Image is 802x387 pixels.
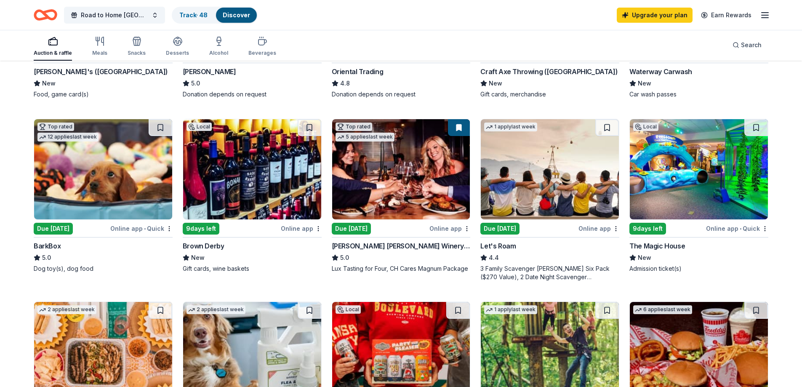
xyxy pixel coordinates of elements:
[248,33,276,61] button: Beverages
[706,223,768,234] div: Online app Quick
[179,11,208,19] a: Track· 48
[183,119,321,219] img: Image for Brown Derby
[128,33,146,61] button: Snacks
[64,7,165,24] button: Road to Home [GEOGRAPHIC_DATA]
[630,119,768,219] img: Image for The Magic House
[332,241,471,251] div: [PERSON_NAME] [PERSON_NAME] Winery and Restaurants
[183,119,322,273] a: Image for Brown DerbyLocal9days leftOnline appBrown DerbyNewGift cards, wine baskets
[629,241,685,251] div: The Magic House
[480,264,619,281] div: 3 Family Scavenger [PERSON_NAME] Six Pack ($270 Value), 2 Date Night Scavenger [PERSON_NAME] Two ...
[480,119,619,281] a: Image for Let's Roam1 applylast weekDue [DATE]Online appLet's Roam4.43 Family Scavenger [PERSON_N...
[37,133,99,141] div: 12 applies last week
[629,67,692,77] div: Waterway Carwash
[740,225,741,232] span: •
[332,90,471,99] div: Donation depends on request
[110,223,173,234] div: Online app Quick
[34,90,173,99] div: Food, game card(s)
[489,253,499,263] span: 4.4
[429,223,470,234] div: Online app
[92,50,107,56] div: Meals
[629,264,768,273] div: Admission ticket(s)
[183,90,322,99] div: Donation depends on request
[34,33,72,61] button: Auction & raffle
[42,78,56,88] span: New
[191,78,200,88] span: 5.0
[34,67,168,77] div: [PERSON_NAME]'s ([GEOGRAPHIC_DATA])
[37,123,74,131] div: Top rated
[92,33,107,61] button: Meals
[332,223,371,235] div: Due [DATE]
[638,78,651,88] span: New
[484,123,537,131] div: 1 apply last week
[332,67,384,77] div: Oriental Trading
[480,67,618,77] div: Craft Axe Throwing ([GEOGRAPHIC_DATA])
[128,50,146,56] div: Snacks
[34,50,72,56] div: Auction & raffle
[183,67,236,77] div: [PERSON_NAME]
[340,253,349,263] span: 5.0
[34,119,173,273] a: Image for BarkBoxTop rated12 applieslast weekDue [DATE]Online app•QuickBarkBox5.0Dog toy(s), dog ...
[741,40,762,50] span: Search
[489,78,502,88] span: New
[480,241,516,251] div: Let's Roam
[166,50,189,56] div: Desserts
[332,119,470,219] img: Image for Cooper's Hawk Winery and Restaurants
[34,119,172,219] img: Image for BarkBox
[336,123,372,131] div: Top rated
[638,253,651,263] span: New
[629,223,666,235] div: 9 days left
[34,223,73,235] div: Due [DATE]
[633,123,658,131] div: Local
[187,305,245,314] div: 2 applies last week
[37,305,96,314] div: 2 applies last week
[336,133,394,141] div: 5 applies last week
[209,50,228,56] div: Alcohol
[696,8,757,23] a: Earn Rewards
[144,225,146,232] span: •
[34,264,173,273] div: Dog toy(s), dog food
[248,50,276,56] div: Beverages
[633,305,692,314] div: 6 applies last week
[183,241,224,251] div: Brown Derby
[223,11,250,19] a: Discover
[183,223,219,235] div: 9 days left
[42,253,51,263] span: 5.0
[629,90,768,99] div: Car wash passes
[480,90,619,99] div: Gift cards, merchandise
[187,123,212,131] div: Local
[480,223,520,235] div: Due [DATE]
[481,119,619,219] img: Image for Let's Roam
[166,33,189,61] button: Desserts
[629,119,768,273] a: Image for The Magic HouseLocal9days leftOnline app•QuickThe Magic HouseNewAdmission ticket(s)
[340,78,350,88] span: 4.8
[578,223,619,234] div: Online app
[172,7,258,24] button: Track· 48Discover
[484,305,537,314] div: 1 apply last week
[336,305,361,314] div: Local
[183,264,322,273] div: Gift cards, wine baskets
[209,33,228,61] button: Alcohol
[34,5,57,25] a: Home
[332,119,471,273] a: Image for Cooper's Hawk Winery and RestaurantsTop rated5 applieslast weekDue [DATE]Online app[PER...
[191,253,205,263] span: New
[34,241,61,251] div: BarkBox
[726,37,768,53] button: Search
[281,223,322,234] div: Online app
[81,10,148,20] span: Road to Home [GEOGRAPHIC_DATA]
[617,8,693,23] a: Upgrade your plan
[332,264,471,273] div: Lux Tasting for Four, CH Cares Magnum Package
